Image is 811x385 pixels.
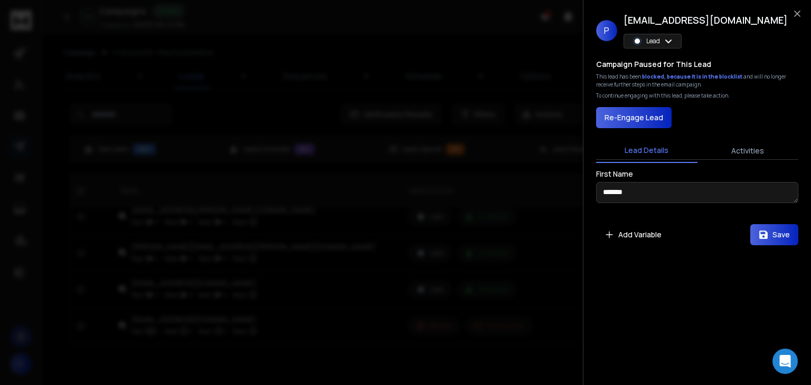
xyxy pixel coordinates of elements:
span: blocked, because it is in the blocklist [642,73,743,80]
span: P [596,20,617,41]
div: This lead has been and will no longer receive further steps in the email campaign. [596,73,798,89]
button: Add Variable [596,224,670,245]
button: Activities [697,139,799,162]
button: Save [750,224,798,245]
p: Lead [646,37,660,45]
div: Open Intercom Messenger [772,349,798,374]
label: First Name [596,170,633,178]
h1: [EMAIL_ADDRESS][DOMAIN_NAME] [624,13,788,27]
button: Lead Details [596,139,697,163]
button: Re-Engage Lead [596,107,672,128]
p: To continue engaging with this lead, please take action. [596,92,730,100]
h3: Campaign Paused for This Lead [596,59,711,70]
